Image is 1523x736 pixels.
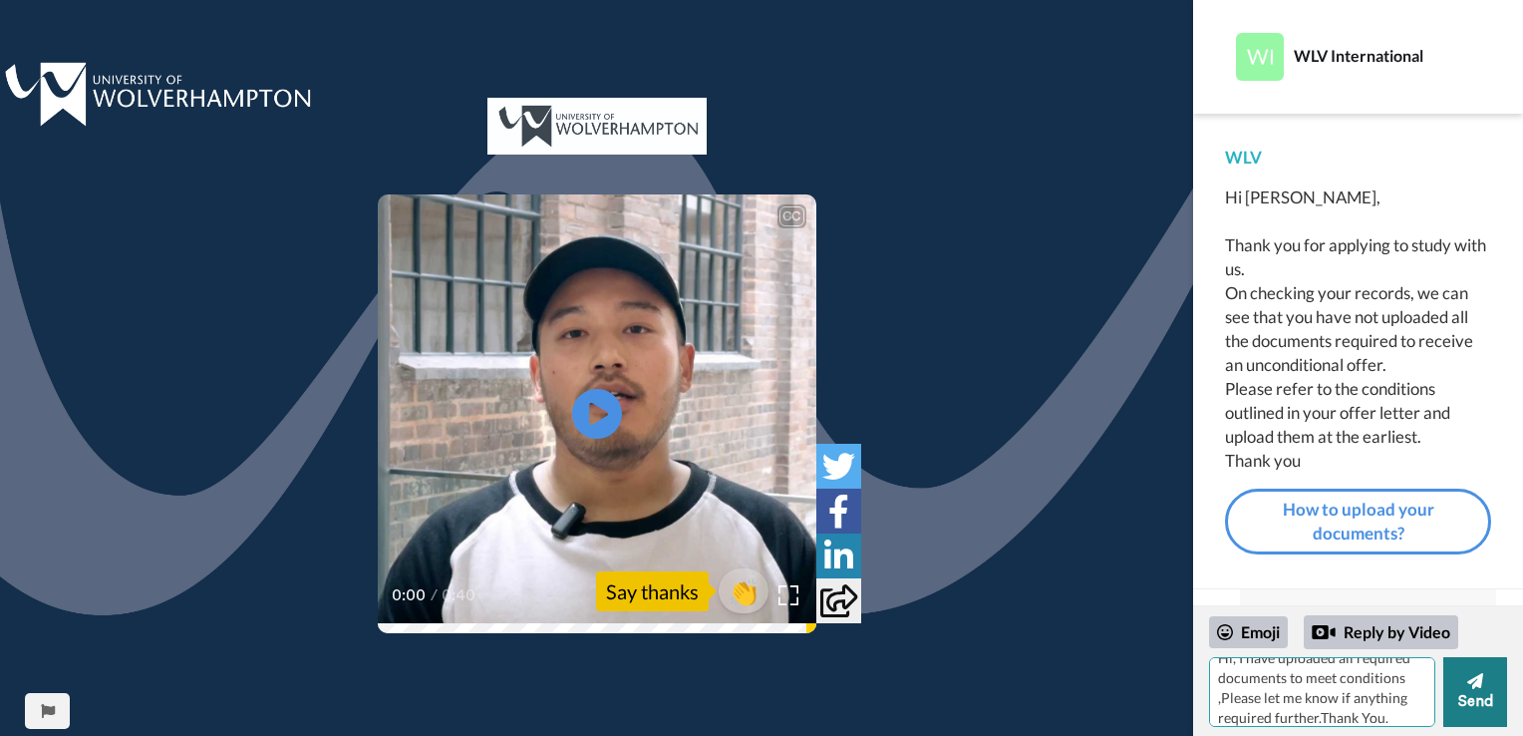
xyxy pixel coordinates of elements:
div: WLV International [1294,46,1469,65]
button: 👏 [719,568,768,613]
div: Hi [PERSON_NAME], Thank you for applying to study with us. On checking your records, we can see t... [1225,185,1491,473]
a: How to upload your documents? [1225,489,1491,555]
span: 0:00 [392,583,427,607]
img: Profile Image [1236,33,1284,81]
textarea: Hi, I have uploaded all required documents to meet conditions ,Please let me know if anything req... [1209,657,1435,727]
img: 506b299f-7b74-4978-9f37-ac30026668aa [487,98,707,155]
button: Send [1443,657,1507,727]
span: / [431,583,438,607]
div: Emoji [1209,616,1288,648]
div: Reply by Video [1312,620,1336,644]
div: WLV [1225,146,1491,170]
img: Full screen [778,585,798,605]
div: CC [779,206,804,226]
div: Say thanks [596,571,709,611]
span: 0:40 [442,583,476,607]
span: 👏 [719,575,768,607]
div: Reply by Video [1304,615,1458,649]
